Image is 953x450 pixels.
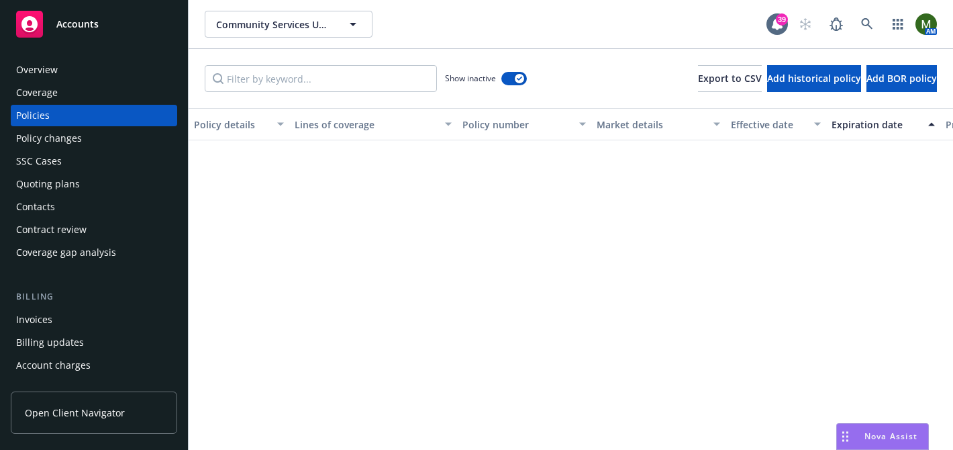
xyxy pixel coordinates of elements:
div: Billing [11,290,177,304]
span: Community Services Unlimited [216,17,332,32]
button: Market details [591,108,725,140]
button: Nova Assist [836,423,929,450]
a: Billing updates [11,332,177,353]
div: Billing updates [16,332,84,353]
a: Contacts [11,196,177,218]
a: Coverage [11,82,177,103]
div: Coverage gap analysis [16,242,116,263]
a: Installment plans [11,377,177,399]
input: Filter by keyword... [205,65,437,92]
a: Contract review [11,219,177,240]
button: Export to CSV [698,65,762,92]
a: Coverage gap analysis [11,242,177,263]
div: Expiration date [832,118,920,132]
div: Policies [16,105,50,126]
div: Lines of coverage [295,118,437,132]
button: Expiration date [826,108,940,140]
div: Drag to move [837,424,854,449]
div: Account charges [16,355,91,376]
div: Quoting plans [16,173,80,195]
a: Switch app [885,11,911,38]
div: Invoices [16,309,52,330]
a: Overview [11,59,177,81]
span: Show inactive [445,73,496,84]
a: Start snowing [792,11,819,38]
span: Export to CSV [698,72,762,85]
div: Contract review [16,219,87,240]
span: Accounts [56,19,99,30]
div: Effective date [731,118,806,132]
span: Nova Assist [864,431,917,442]
a: Search [854,11,881,38]
div: Policy number [462,118,571,132]
button: Add historical policy [767,65,861,92]
button: Lines of coverage [289,108,457,140]
span: Add historical policy [767,72,861,85]
button: Community Services Unlimited [205,11,372,38]
div: Market details [597,118,705,132]
div: SSC Cases [16,150,62,172]
img: photo [915,13,937,35]
div: Policy changes [16,128,82,149]
div: Coverage [16,82,58,103]
span: Open Client Navigator [25,406,125,420]
a: SSC Cases [11,150,177,172]
a: Report a Bug [823,11,850,38]
button: Add BOR policy [866,65,937,92]
div: Installment plans [16,377,95,399]
span: Add BOR policy [866,72,937,85]
a: Policies [11,105,177,126]
a: Invoices [11,309,177,330]
button: Policy details [189,108,289,140]
div: 39 [776,13,788,26]
button: Effective date [725,108,826,140]
a: Quoting plans [11,173,177,195]
a: Policy changes [11,128,177,149]
a: Accounts [11,5,177,43]
div: Contacts [16,196,55,218]
button: Policy number [457,108,591,140]
div: Policy details [194,118,269,132]
div: Overview [16,59,58,81]
a: Account charges [11,355,177,376]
